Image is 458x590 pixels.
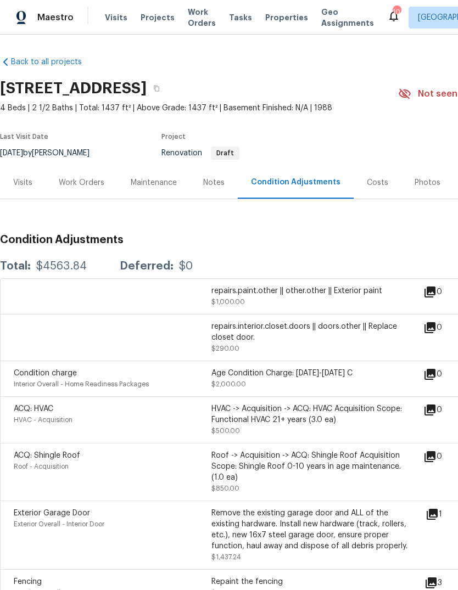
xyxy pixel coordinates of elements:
[211,508,409,552] div: Remove the existing garage door and ALL of the existing hardware. Install new hardware (track, ro...
[147,78,166,98] button: Copy Address
[14,417,72,423] span: HVAC - Acquisition
[211,285,409,296] div: repairs.paint.other || other.other || Exterior paint
[188,7,216,29] span: Work Orders
[211,450,409,483] div: Roof -> Acquisition -> ACQ: Shingle Roof Acquisition Scope: Shingle Roof 0-10 years in age mainte...
[131,177,177,188] div: Maintenance
[14,369,77,377] span: Condition charge
[211,554,241,560] span: $1,437.24
[14,452,80,459] span: ACQ: Shingle Roof
[203,177,225,188] div: Notes
[265,12,308,23] span: Properties
[36,261,87,272] div: $4563.84
[229,14,252,21] span: Tasks
[321,7,374,29] span: Geo Assignments
[14,578,42,586] span: Fencing
[141,12,175,23] span: Projects
[211,321,409,343] div: repairs.interior.closet.doors || doors.other || Replace closet door.
[211,576,409,587] div: Repaint the fencing
[59,177,104,188] div: Work Orders
[14,521,104,527] span: Exterior Overall - Interior Door
[211,485,239,492] span: $850.00
[211,368,409,379] div: Age Condition Charge: [DATE]-[DATE] C
[212,150,238,156] span: Draft
[14,381,149,387] span: Interior Overall - Home Readiness Packages
[415,177,440,188] div: Photos
[393,7,400,18] div: 10
[211,381,246,387] span: $2,000.00
[14,405,53,413] span: ACQ: HVAC
[211,428,240,434] span: $500.00
[211,299,245,305] span: $1,000.00
[120,261,174,272] div: Deferred:
[367,177,388,188] div: Costs
[251,177,340,188] div: Condition Adjustments
[211,403,409,425] div: HVAC -> Acquisition -> ACQ: HVAC Acquisition Scope: Functional HVAC 21+ years (3.0 ea)
[14,509,90,517] span: Exterior Garage Door
[211,345,239,352] span: $290.00
[105,12,127,23] span: Visits
[179,261,193,272] div: $0
[37,12,74,23] span: Maestro
[14,463,69,470] span: Roof - Acquisition
[13,177,32,188] div: Visits
[161,149,239,157] span: Renovation
[161,133,186,140] span: Project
